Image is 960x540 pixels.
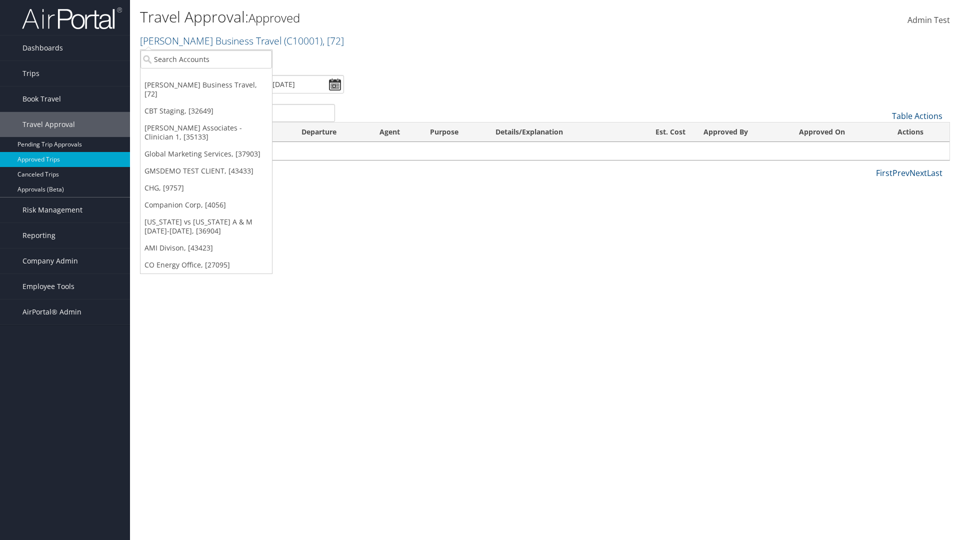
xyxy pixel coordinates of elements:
[140,102,272,119] a: CBT Staging, [32649]
[322,34,344,47] span: , [ 72 ]
[888,122,949,142] th: Actions
[22,248,78,273] span: Company Admin
[927,167,942,178] a: Last
[22,35,63,60] span: Dashboards
[892,167,909,178] a: Prev
[22,274,74,299] span: Employee Tools
[907,14,950,25] span: Admin Test
[909,167,927,178] a: Next
[140,76,272,102] a: [PERSON_NAME] Business Travel, [72]
[421,122,486,142] th: Purpose
[626,122,694,142] th: Est. Cost: activate to sort column ascending
[694,122,790,142] th: Approved By: activate to sort column ascending
[140,179,272,196] a: CHG, [9757]
[284,34,322,47] span: ( C10001 )
[140,239,272,256] a: AMI Divison, [43423]
[239,75,344,93] input: [DATE] - [DATE]
[140,145,272,162] a: Global Marketing Services, [37903]
[140,213,272,239] a: [US_STATE] vs [US_STATE] A & M [DATE]-[DATE], [36904]
[892,110,942,121] a: Table Actions
[486,122,626,142] th: Details/Explanation
[140,34,344,47] a: [PERSON_NAME] Business Travel
[907,5,950,36] a: Admin Test
[292,122,370,142] th: Departure: activate to sort column ascending
[22,299,81,324] span: AirPortal® Admin
[140,142,949,160] td: No data available in table
[22,197,82,222] span: Risk Management
[22,112,75,137] span: Travel Approval
[248,9,300,26] small: Approved
[790,122,888,142] th: Approved On: activate to sort column ascending
[140,52,680,65] p: Filter:
[140,162,272,179] a: GMSDEMO TEST CLIENT, [43433]
[876,167,892,178] a: First
[22,61,39,86] span: Trips
[140,196,272,213] a: Companion Corp, [4056]
[22,86,61,111] span: Book Travel
[22,6,122,30] img: airportal-logo.png
[140,6,680,27] h1: Travel Approval:
[140,119,272,145] a: [PERSON_NAME] Associates - Clinician 1, [35133]
[140,50,272,68] input: Search Accounts
[140,256,272,273] a: CO Energy Office, [27095]
[370,122,421,142] th: Agent
[22,223,55,248] span: Reporting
